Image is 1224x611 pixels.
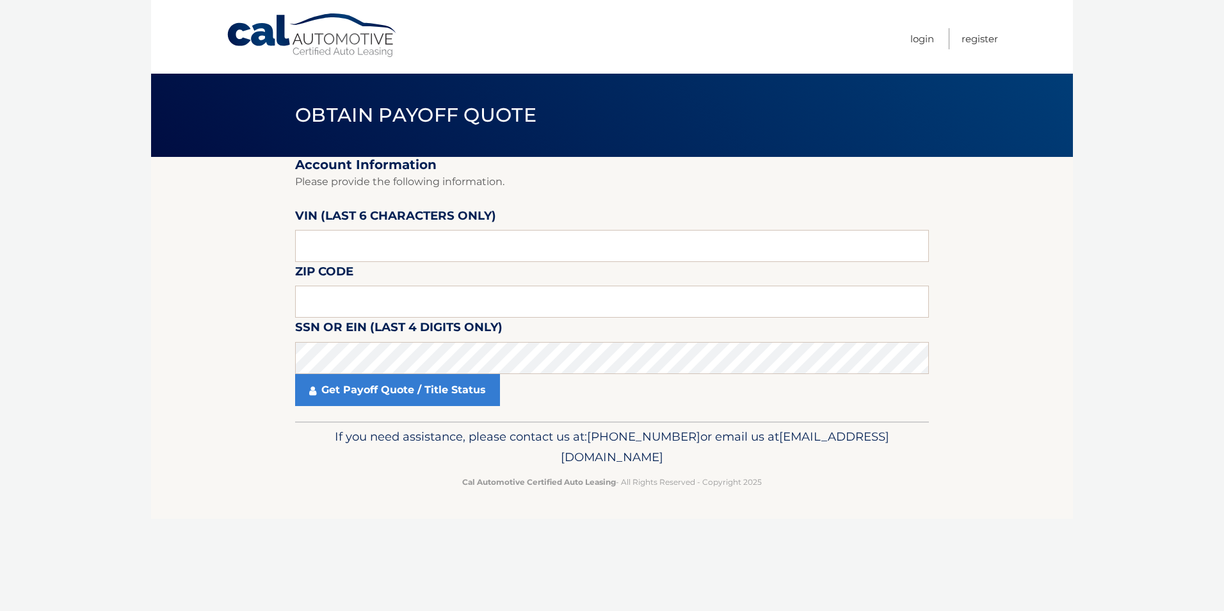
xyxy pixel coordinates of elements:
label: Zip Code [295,262,353,286]
p: If you need assistance, please contact us at: or email us at [303,427,921,468]
label: SSN or EIN (last 4 digits only) [295,318,503,341]
a: Register [962,28,998,49]
p: - All Rights Reserved - Copyright 2025 [303,475,921,489]
a: Cal Automotive [226,13,399,58]
span: Obtain Payoff Quote [295,103,536,127]
label: VIN (last 6 characters only) [295,206,496,230]
strong: Cal Automotive Certified Auto Leasing [462,477,616,487]
span: [PHONE_NUMBER] [587,429,700,444]
h2: Account Information [295,157,929,173]
a: Login [910,28,934,49]
p: Please provide the following information. [295,173,929,191]
a: Get Payoff Quote / Title Status [295,374,500,406]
